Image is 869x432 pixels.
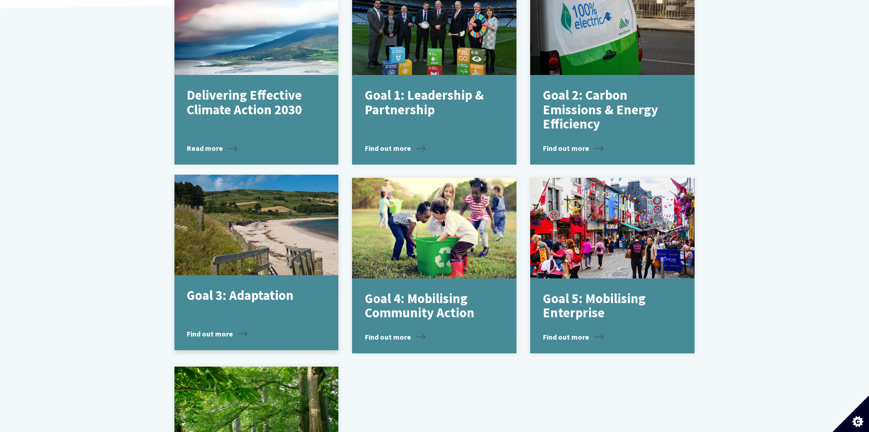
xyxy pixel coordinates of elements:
p: Goal 5: Mobilising Enterprise [543,292,669,320]
a: Goal 3: Adaptation Find out more [174,175,339,350]
span: Read more [187,143,237,154]
p: Goal 2: Carbon Emissions & Energy Efficiency [543,88,669,132]
p: Goal 4: Mobilising Community Action [365,292,490,320]
span: Find out more [543,143,604,154]
p: Delivering Effective Climate Action 2030 [187,88,312,117]
a: Goal 4: Mobilising Community Action Find out more [352,178,516,353]
span: Find out more [543,331,604,342]
span: Find out more [365,143,426,154]
p: Goal 1: Leadership & Partnership [365,88,490,117]
p: Goal 3: Adaptation [187,288,312,303]
span: Find out more [365,331,426,342]
a: Goal 5: Mobilising Enterprise Find out more [530,178,695,353]
button: Set cookie preferences [832,395,869,432]
span: Find out more [187,328,248,339]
